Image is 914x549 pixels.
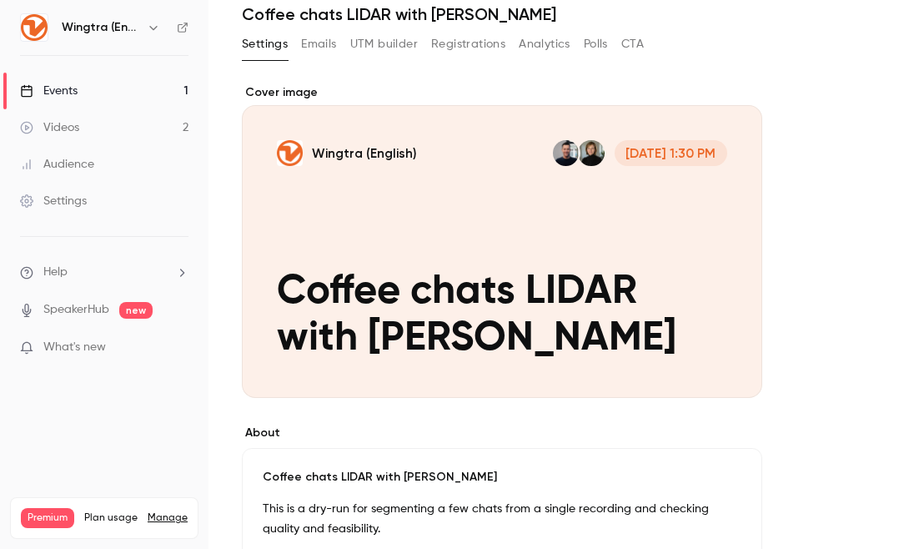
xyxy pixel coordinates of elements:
[119,302,153,319] span: new
[301,31,336,58] button: Emails
[242,84,762,101] label: Cover image
[621,31,644,58] button: CTA
[584,31,608,58] button: Polls
[431,31,505,58] button: Registrations
[20,119,79,136] div: Videos
[20,83,78,99] div: Events
[263,469,741,486] p: Coffee chats LIDAR with [PERSON_NAME]
[43,339,106,356] span: What's new
[263,499,741,539] p: This is a dry-run for segmenting a few chats from a single recording and checking quality and fea...
[20,193,87,209] div: Settings
[242,425,762,441] label: About
[20,264,188,281] li: help-dropdown-opener
[62,19,140,36] h6: Wingtra (English)
[242,4,881,24] h1: Coffee chats LIDAR with [PERSON_NAME]
[21,14,48,41] img: Wingtra (English)
[43,264,68,281] span: Help
[350,31,418,58] button: UTM builder
[43,301,109,319] a: SpeakerHub
[242,84,762,398] section: Cover image
[242,31,288,58] button: Settings
[20,156,94,173] div: Audience
[148,511,188,525] a: Manage
[21,508,74,528] span: Premium
[84,511,138,525] span: Plan usage
[519,31,570,58] button: Analytics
